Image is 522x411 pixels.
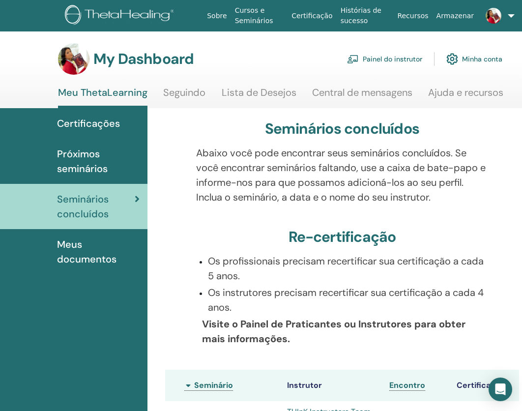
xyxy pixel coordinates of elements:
[222,87,296,106] a: Lista de Desejos
[163,87,205,106] a: Seguindo
[428,87,503,106] a: Ajuda e recursos
[203,7,231,25] a: Sobre
[446,48,502,70] a: Minha conta
[57,237,140,266] span: Meus documentos
[433,7,478,25] a: Armazenar
[57,192,135,221] span: Seminários concluídos
[289,228,396,246] h3: Re-certificação
[196,146,489,205] p: Abaixo você pode encontrar seus seminários concluídos. Se você encontrar seminários faltando, use...
[288,7,336,25] a: Certificação
[486,8,501,24] img: default.jpg
[265,120,419,138] h3: Seminários concluídos
[452,370,519,401] th: Certificado
[208,285,489,315] p: Os instrutores precisam recertificar sua certificação a cada 4 anos.
[57,147,140,176] span: Próximos seminários
[231,1,288,30] a: Cursos e Seminários
[489,378,512,401] div: Open Intercom Messenger
[58,43,89,75] img: default.jpg
[93,50,194,68] h3: My Dashboard
[347,48,422,70] a: Painel do instrutor
[57,116,120,131] span: Certificações
[389,380,425,390] span: Encontro
[446,51,458,67] img: cog.svg
[58,87,147,108] a: Meu ThetaLearning
[337,1,394,30] a: Histórias de sucesso
[208,254,489,283] p: Os profissionais precisam recertificar sua certificação a cada 5 anos.
[65,5,177,27] img: logo.png
[282,370,385,401] th: Instrutor
[347,55,359,63] img: chalkboard-teacher.svg
[389,380,425,391] a: Encontro
[312,87,412,106] a: Central de mensagens
[393,7,432,25] a: Recursos
[202,318,465,345] b: Visite o Painel de Praticantes ou Instrutores para obter mais informações.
